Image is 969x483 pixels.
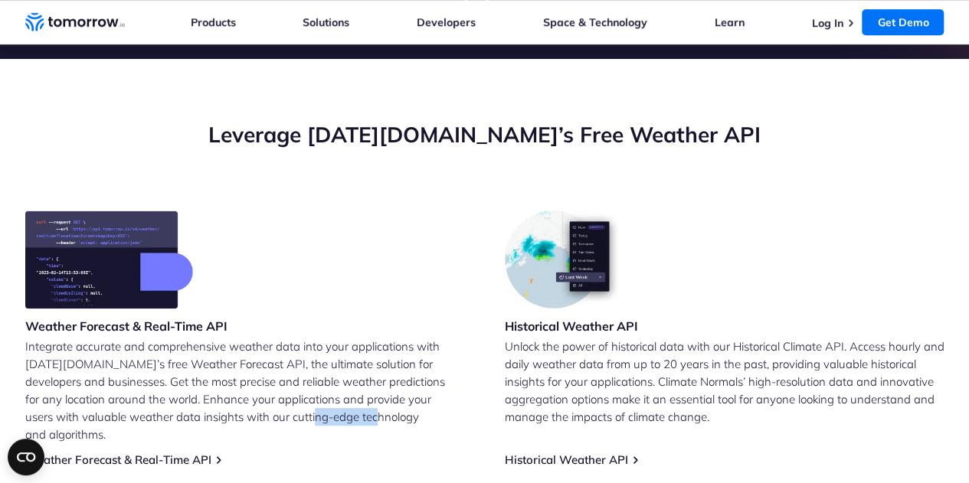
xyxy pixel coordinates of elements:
[862,9,944,35] a: Get Demo
[191,15,236,29] a: Products
[303,15,349,29] a: Solutions
[811,16,843,30] a: Log In
[25,452,211,467] a: Weather Forecast & Real-Time API
[25,338,465,443] p: Integrate accurate and comprehensive weather data into your applications with [DATE][DOMAIN_NAME]...
[543,15,647,29] a: Space & Technology
[25,318,228,335] h3: Weather Forecast & Real-Time API
[8,439,44,475] button: Open CMP widget
[25,120,944,149] h2: Leverage [DATE][DOMAIN_NAME]’s Free Weather API
[417,15,476,29] a: Developers
[505,318,638,335] h3: Historical Weather API
[25,11,125,34] a: Home link
[505,338,944,426] p: Unlock the power of historical data with our Historical Climate API. Access hourly and daily weat...
[505,452,628,467] a: Historical Weather API
[715,15,745,29] a: Learn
